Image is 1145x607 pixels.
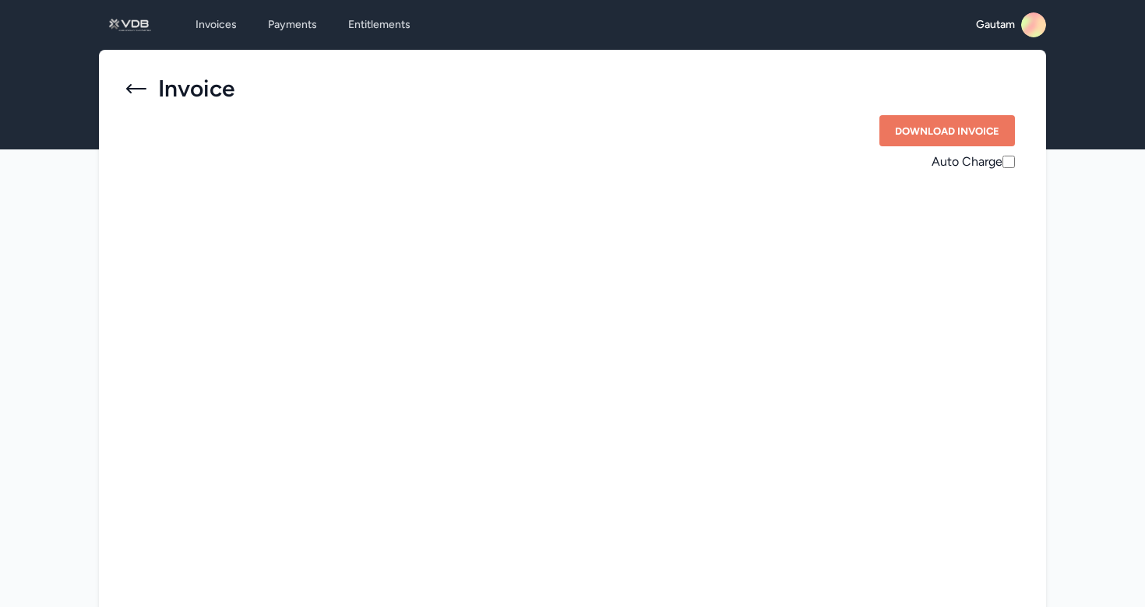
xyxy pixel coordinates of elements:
[932,153,1015,171] div: Auto Charge
[186,11,246,39] a: Invoices
[976,12,1046,37] a: Gautam
[158,75,1021,103] h1: Invoice
[879,115,1015,146] button: Download Invoice
[105,12,155,37] img: logo_1740403428.png
[339,11,420,39] a: Entitlements
[259,11,326,39] a: Payments
[976,17,1015,33] span: Gautam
